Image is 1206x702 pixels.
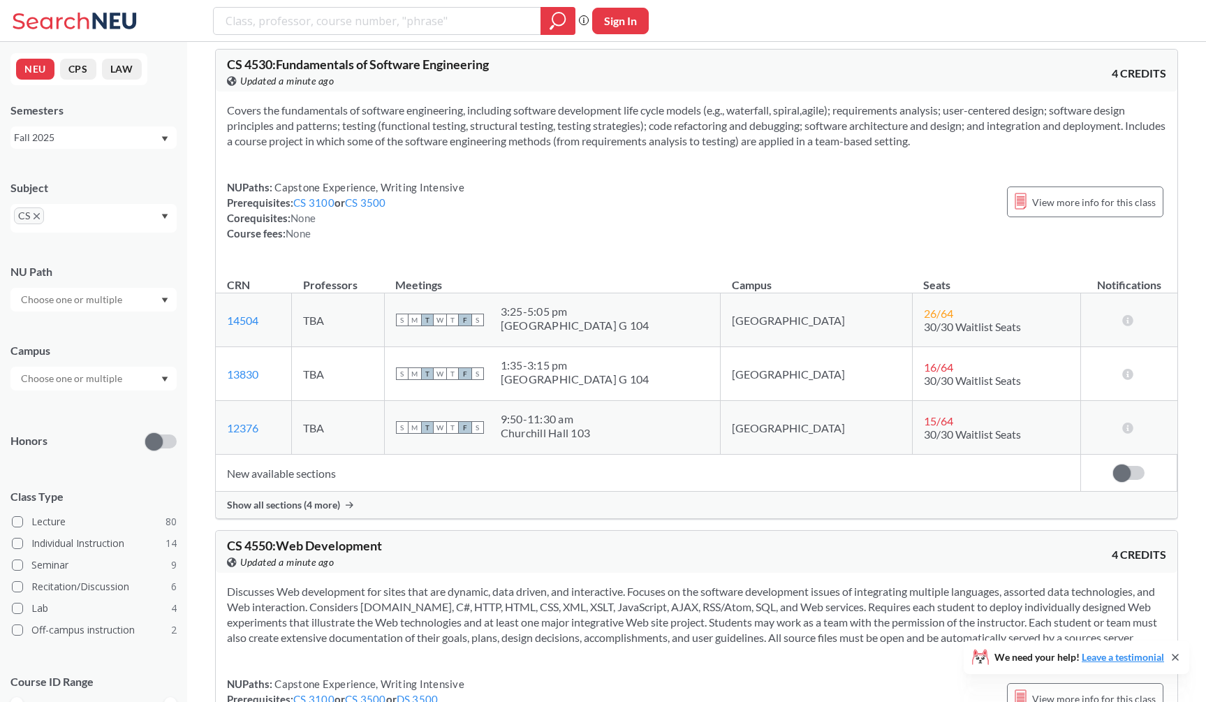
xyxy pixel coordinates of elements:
th: Professors [292,263,384,293]
span: T [446,367,459,380]
span: S [471,367,484,380]
svg: Dropdown arrow [161,214,168,219]
div: 9:50 - 11:30 am [501,412,591,426]
span: 14 [166,536,177,551]
span: 16 / 64 [924,360,953,374]
a: 13830 [227,367,258,381]
section: Covers the fundamentals of software engineering, including software development life cycle models... [227,103,1166,149]
span: Updated a minute ago [240,555,334,570]
div: 3:25 - 5:05 pm [501,305,649,319]
td: TBA [292,293,384,347]
span: W [434,314,446,326]
div: Campus [10,343,177,358]
button: Sign In [592,8,649,34]
label: Lecture [12,513,177,531]
input: Choose one or multiple [14,291,131,308]
button: NEU [16,59,54,80]
span: T [446,421,459,434]
a: CS 3100 [293,196,334,209]
span: 9 [171,557,177,573]
div: Show all sections (4 more) [216,492,1177,518]
label: Off-campus instruction [12,621,177,639]
td: TBA [292,347,384,401]
span: 30/30 Waitlist Seats [924,320,1021,333]
span: M [409,367,421,380]
span: 6 [171,579,177,594]
span: S [396,367,409,380]
svg: Dropdown arrow [161,298,168,303]
span: 4 CREDITS [1112,66,1166,81]
span: Show all sections (4 more) [227,499,340,511]
span: T [446,314,459,326]
span: 15 / 64 [924,414,953,427]
a: CS 3500 [345,196,386,209]
td: [GEOGRAPHIC_DATA] [721,401,912,455]
button: CPS [60,59,96,80]
svg: Dropdown arrow [161,136,168,142]
span: F [459,367,471,380]
span: CS 4530 : Fundamentals of Software Engineering [227,57,489,72]
span: CS 4550 : Web Development [227,538,382,553]
div: Fall 2025 [14,130,160,145]
a: 12376 [227,421,258,434]
span: 4 CREDITS [1112,547,1166,562]
span: T [421,367,434,380]
span: 30/30 Waitlist Seats [924,374,1021,387]
div: NUPaths: Prerequisites: or Corequisites: Course fees: [227,180,464,241]
svg: X to remove pill [34,213,40,219]
div: Dropdown arrow [10,288,177,312]
a: 14504 [227,314,258,327]
span: T [421,421,434,434]
span: CSX to remove pill [14,207,44,224]
div: Semesters [10,103,177,118]
span: 30/30 Waitlist Seats [924,427,1021,441]
span: M [409,314,421,326]
input: Choose one or multiple [14,370,131,387]
span: None [291,212,316,224]
div: magnifying glass [541,7,575,35]
div: 1:35 - 3:15 pm [501,358,649,372]
span: W [434,421,446,434]
span: T [421,314,434,326]
div: Fall 2025Dropdown arrow [10,126,177,149]
span: M [409,421,421,434]
label: Individual Instruction [12,534,177,553]
span: 26 / 64 [924,307,953,320]
a: Leave a testimonial [1082,651,1164,663]
div: NU Path [10,264,177,279]
span: Updated a minute ago [240,73,334,89]
td: TBA [292,401,384,455]
td: New available sections [216,455,1081,492]
th: Campus [721,263,912,293]
div: [GEOGRAPHIC_DATA] G 104 [501,372,649,386]
span: 80 [166,514,177,529]
span: S [396,314,409,326]
label: Seminar [12,556,177,574]
input: Class, professor, course number, "phrase" [224,9,531,33]
label: Lab [12,599,177,617]
div: Subject [10,180,177,196]
span: S [471,421,484,434]
td: [GEOGRAPHIC_DATA] [721,347,912,401]
div: Churchill Hall 103 [501,426,591,440]
p: Honors [10,433,47,449]
svg: magnifying glass [550,11,566,31]
svg: Dropdown arrow [161,376,168,382]
label: Recitation/Discussion [12,578,177,596]
span: None [286,227,311,240]
span: F [459,421,471,434]
td: [GEOGRAPHIC_DATA] [721,293,912,347]
span: F [459,314,471,326]
span: Capstone Experience, Writing Intensive [272,678,464,690]
button: LAW [102,59,142,80]
span: View more info for this class [1032,193,1156,211]
div: [GEOGRAPHIC_DATA] G 104 [501,319,649,332]
th: Seats [912,263,1081,293]
span: 4 [171,601,177,616]
span: W [434,367,446,380]
span: S [471,314,484,326]
span: Capstone Experience, Writing Intensive [272,181,464,193]
th: Notifications [1081,263,1177,293]
div: Dropdown arrow [10,367,177,390]
span: We need your help! [994,652,1164,662]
